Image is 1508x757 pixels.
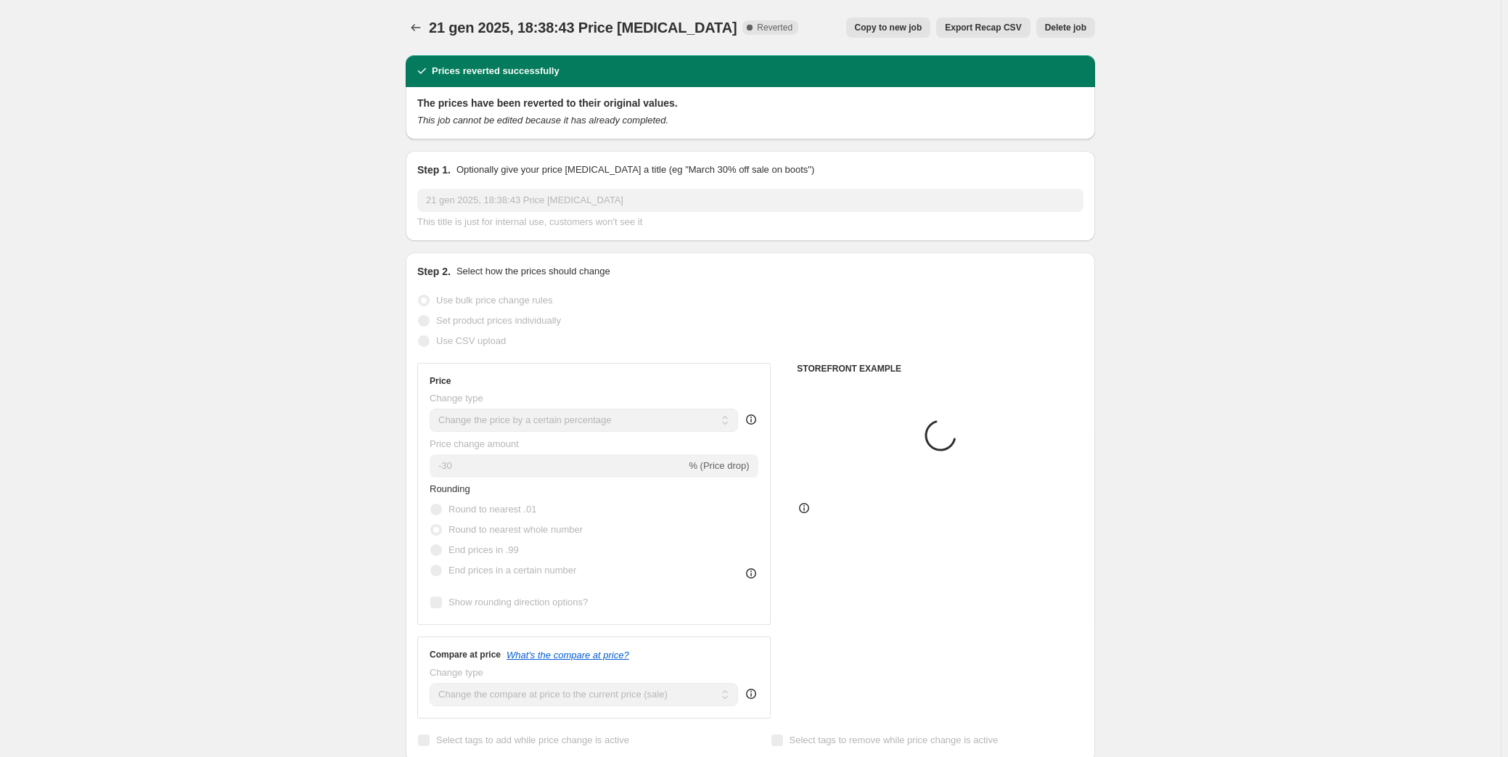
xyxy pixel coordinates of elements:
span: Use bulk price change rules [436,295,552,306]
span: Set product prices individually [436,315,561,326]
h6: STOREFRONT EXAMPLE [797,363,1083,375]
span: Change type [430,667,483,678]
h2: Step 1. [417,163,451,177]
span: Export Recap CSV [945,22,1021,33]
button: Delete job [1036,17,1095,38]
span: Rounding [430,483,470,494]
button: Copy to new job [846,17,931,38]
span: End prices in .99 [448,544,519,555]
input: 30% off holiday sale [417,189,1083,212]
span: Select tags to remove while price change is active [790,735,999,745]
button: Export Recap CSV [936,17,1030,38]
span: % (Price drop) [689,460,749,471]
p: Optionally give your price [MEDICAL_DATA] a title (eg "March 30% off sale on boots") [456,163,814,177]
span: This title is just for internal use, customers won't see it [417,216,642,227]
button: What's the compare at price? [507,650,629,660]
span: End prices in a certain number [448,565,576,576]
div: help [744,687,758,701]
span: Price change amount [430,438,519,449]
span: Reverted [757,22,792,33]
span: Show rounding direction options? [448,597,588,607]
button: Price change jobs [406,17,426,38]
span: Use CSV upload [436,335,506,346]
h3: Price [430,375,451,387]
span: Delete job [1045,22,1086,33]
p: Select how the prices should change [456,264,610,279]
h2: Step 2. [417,264,451,279]
input: -15 [430,454,686,478]
h3: Compare at price [430,649,501,660]
h2: The prices have been reverted to their original values. [417,96,1083,110]
span: Select tags to add while price change is active [436,735,629,745]
span: Round to nearest .01 [448,504,536,515]
span: Round to nearest whole number [448,524,583,535]
div: help [744,412,758,427]
span: Change type [430,393,483,404]
i: This job cannot be edited because it has already completed. [417,115,668,126]
span: Copy to new job [855,22,922,33]
h2: Prices reverted successfully [432,64,560,78]
span: 21 gen 2025, 18:38:43 Price [MEDICAL_DATA] [429,20,737,36]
